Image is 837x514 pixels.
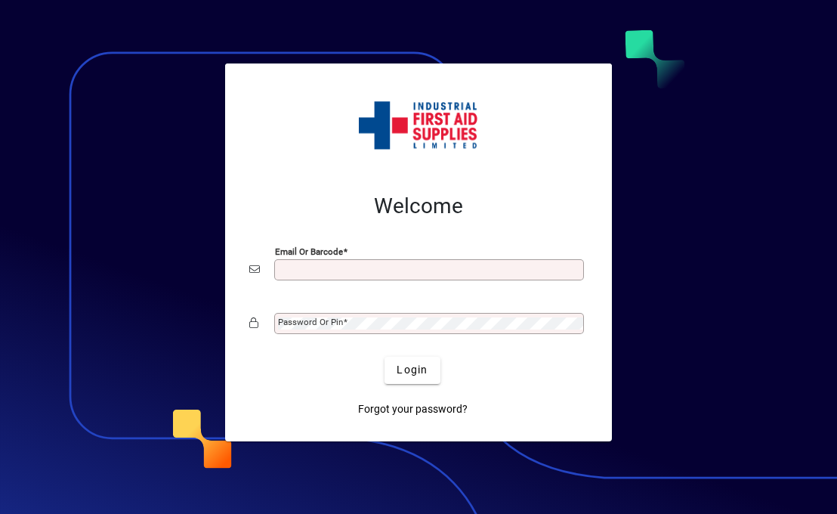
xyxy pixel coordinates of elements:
span: Login [397,362,428,378]
h2: Welcome [249,194,588,219]
mat-label: Email or Barcode [275,246,343,256]
mat-label: Password or Pin [278,317,343,327]
span: Forgot your password? [358,401,468,417]
button: Login [385,357,440,384]
a: Forgot your password? [352,396,474,423]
